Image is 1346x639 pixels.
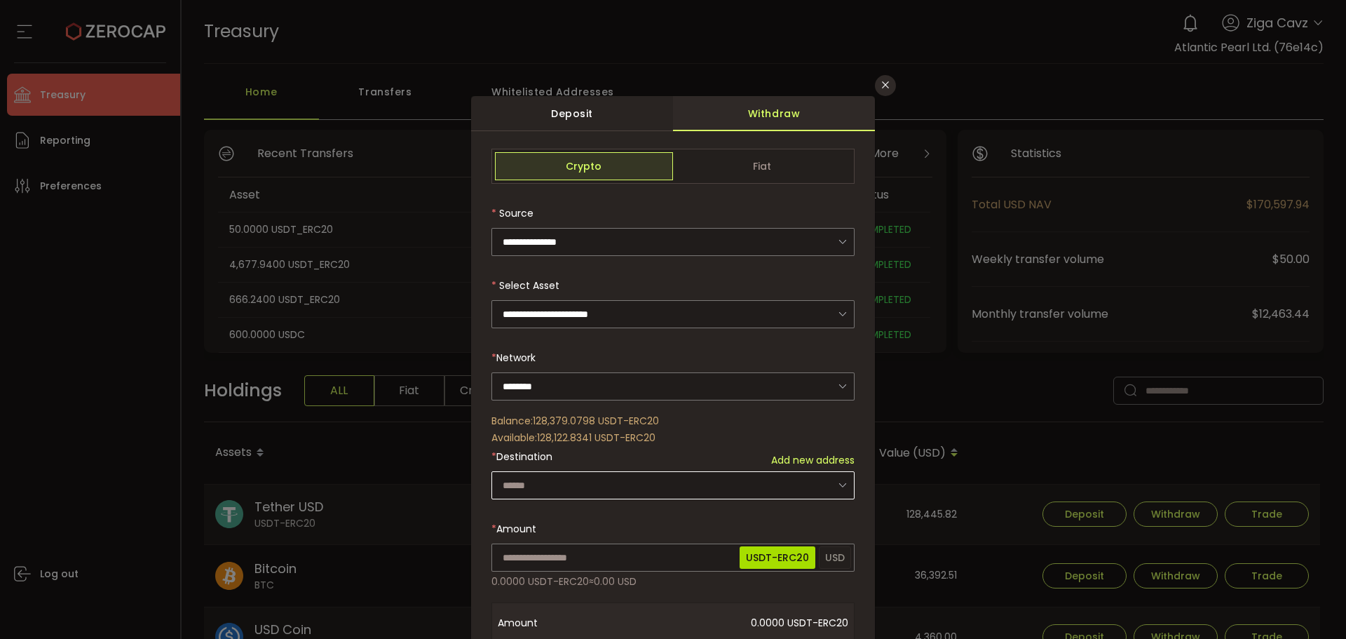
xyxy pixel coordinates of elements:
div: Deposit [471,96,673,131]
span: 128,122.8341 USDT-ERC20 [537,431,655,445]
span: USDT-ERC20 [740,546,815,569]
iframe: Chat Widget [1276,572,1346,639]
span: Network [496,351,536,365]
span: 0.00 USD [594,574,637,588]
div: Withdraw [673,96,875,131]
span: Balance: [491,414,533,428]
span: 0.0000 USDT-ERC20 [491,574,589,588]
label: Select Asset [491,278,559,292]
span: Available: [491,431,537,445]
span: Destination [496,450,552,464]
span: Fiat [673,152,851,180]
span: Amount [496,522,536,536]
span: 128,379.0798 USDT-ERC20 [533,414,659,428]
span: Add new address [771,453,855,468]
label: Source [491,206,533,220]
span: ≈ [589,574,594,588]
span: USD [819,546,851,569]
span: Amount [498,609,610,637]
span: Crypto [495,152,673,180]
span: 0.0000 USDT-ERC20 [610,609,848,637]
